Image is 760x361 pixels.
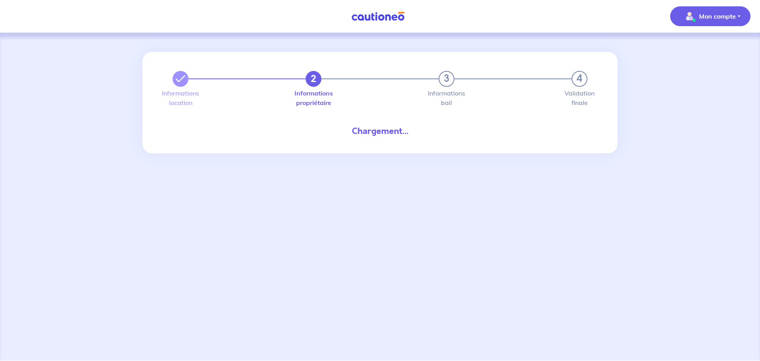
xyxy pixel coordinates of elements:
[699,11,736,21] p: Mon compte
[166,125,594,138] div: Chargement...
[670,6,750,26] button: illu_account_valid_menu.svgMon compte
[439,90,454,106] label: Informations bail
[306,71,321,87] button: 2
[572,90,587,106] label: Validation finale
[348,11,408,21] img: Cautioneo
[306,90,321,106] label: Informations propriétaire
[683,10,696,23] img: illu_account_valid_menu.svg
[173,90,188,106] label: Informations location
